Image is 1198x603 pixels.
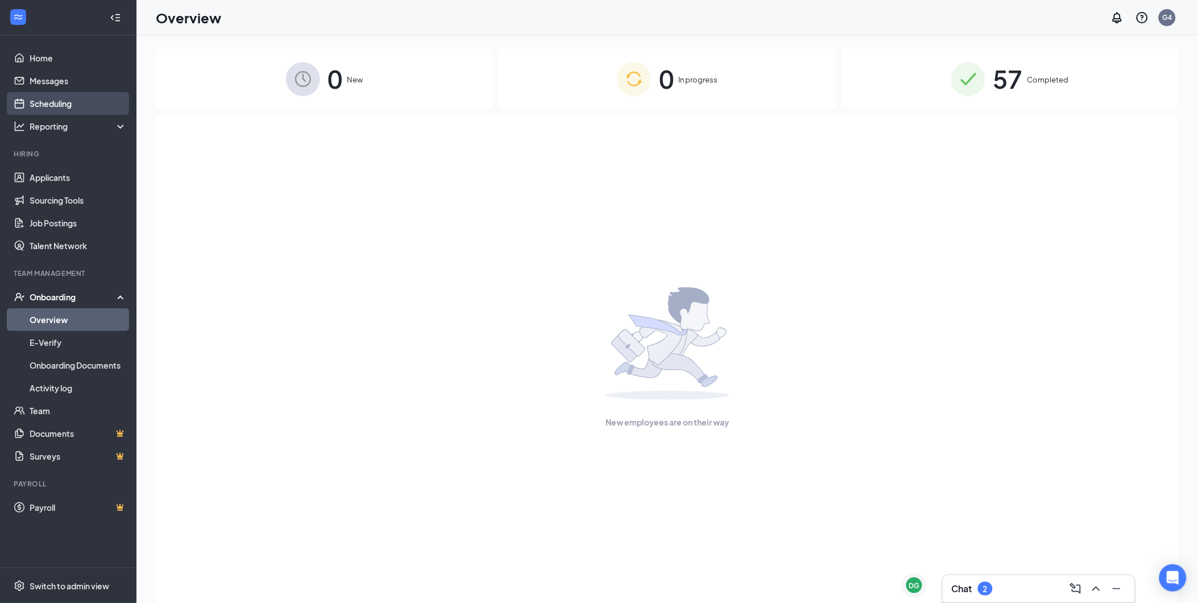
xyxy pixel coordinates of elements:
[983,584,988,594] div: 2
[678,74,718,85] span: In progress
[952,583,972,595] h3: Chat
[606,416,729,428] span: New employees are on their way
[14,121,25,132] svg: Analysis
[1159,564,1187,592] div: Open Intercom Messenger
[30,121,127,132] div: Reporting
[30,291,117,303] div: Onboarding
[347,74,363,85] span: New
[993,59,1023,98] span: 57
[30,496,127,519] a: PayrollCrown
[30,354,127,377] a: Onboarding Documents
[14,479,125,489] div: Payroll
[14,149,125,159] div: Hiring
[30,47,127,69] a: Home
[30,445,127,468] a: SurveysCrown
[909,581,920,590] div: DG
[1110,11,1124,24] svg: Notifications
[1108,580,1126,598] button: Minimize
[30,92,127,115] a: Scheduling
[1163,13,1172,22] div: G4
[30,212,127,234] a: Job Postings
[30,399,127,422] a: Team
[328,59,343,98] span: 0
[1069,582,1083,596] svg: ComposeMessage
[1089,582,1103,596] svg: ChevronUp
[30,166,127,189] a: Applicants
[30,308,127,331] a: Overview
[1087,580,1105,598] button: ChevronUp
[30,422,127,445] a: DocumentsCrown
[14,291,25,303] svg: UserCheck
[13,11,24,23] svg: WorkstreamLogo
[30,331,127,354] a: E-Verify
[110,12,121,23] svg: Collapse
[30,189,127,212] a: Sourcing Tools
[1027,74,1069,85] span: Completed
[659,59,674,98] span: 0
[156,8,221,27] h1: Overview
[14,269,125,278] div: Team Management
[30,69,127,92] a: Messages
[1110,582,1124,596] svg: Minimize
[1067,580,1085,598] button: ComposeMessage
[14,580,25,592] svg: Settings
[1135,11,1149,24] svg: QuestionInfo
[30,377,127,399] a: Activity log
[30,580,109,592] div: Switch to admin view
[30,234,127,257] a: Talent Network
